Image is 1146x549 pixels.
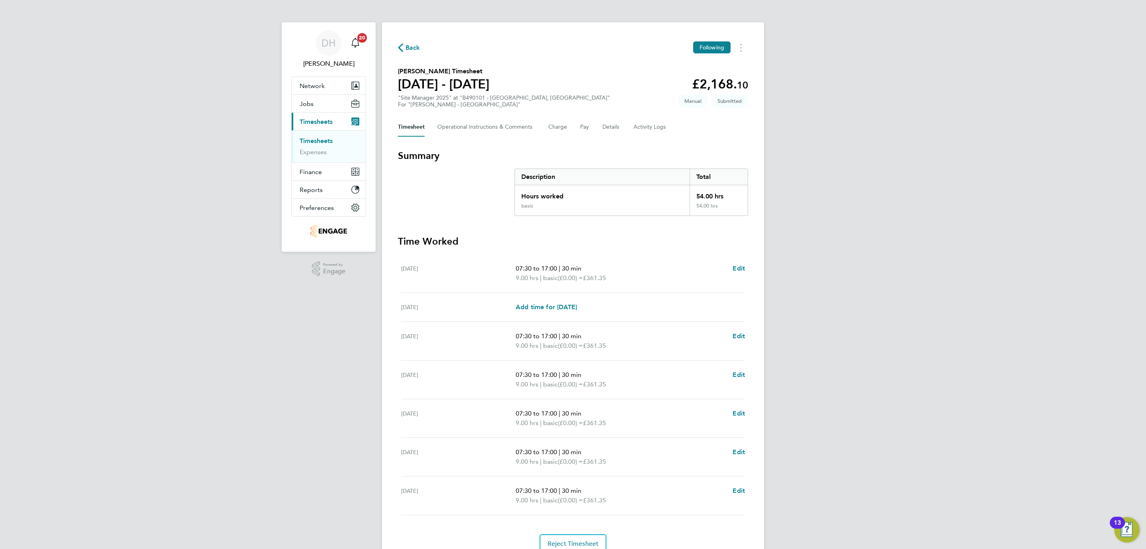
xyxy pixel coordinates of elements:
[559,371,560,378] span: |
[1114,523,1121,533] div: 13
[516,342,538,349] span: 9.00 hrs
[516,380,538,388] span: 9.00 hrs
[734,41,748,54] button: Timesheets Menu
[516,303,577,311] span: Add time for [DATE]
[690,169,748,185] div: Total
[558,419,583,427] span: (£0.00) =
[516,274,538,282] span: 9.00 hrs
[516,496,538,504] span: 9.00 hrs
[733,332,745,340] span: Edit
[562,265,581,272] span: 30 min
[1114,517,1140,543] button: Open Resource Center, 13 new notifications
[300,148,327,156] a: Expenses
[398,94,610,108] div: "Site Manager 2025" at "B490101 - [GEOGRAPHIC_DATA], [GEOGRAPHIC_DATA]"
[322,38,336,48] span: DH
[291,59,366,69] span: Danielle Hughes
[515,169,748,216] div: Summary
[516,487,557,494] span: 07:30 to 17:00
[559,265,560,272] span: |
[401,264,516,283] div: [DATE]
[398,149,748,162] h3: Summary
[678,94,708,108] span: This timesheet was manually created.
[312,261,346,276] a: Powered byEngage
[690,203,748,216] div: 54.00 hrs
[401,370,516,389] div: [DATE]
[583,342,606,349] span: £361.35
[401,447,516,467] div: [DATE]
[562,332,581,340] span: 30 min
[562,371,581,378] span: 30 min
[583,496,606,504] span: £361.35
[323,268,345,275] span: Engage
[583,274,606,282] span: £361.35
[583,380,606,388] span: £361.35
[558,496,583,504] span: (£0.00) =
[516,410,557,417] span: 07:30 to 17:00
[602,118,621,137] button: Details
[543,341,558,351] span: basic
[562,487,581,494] span: 30 min
[548,540,599,548] span: Reject Timesheet
[583,419,606,427] span: £361.35
[398,67,489,76] h2: [PERSON_NAME] Timesheet
[733,409,745,418] a: Edit
[583,458,606,465] span: £361.35
[310,225,347,237] img: nowcareers-logo-retina.png
[700,44,724,51] span: Following
[516,419,538,427] span: 9.00 hrs
[540,458,542,465] span: |
[292,181,366,198] button: Reports
[516,458,538,465] span: 9.00 hrs
[398,118,425,137] button: Timesheet
[291,225,366,237] a: Go to home page
[559,487,560,494] span: |
[692,76,748,92] app-decimal: £2,168.
[543,273,558,283] span: basic
[543,457,558,467] span: basic
[540,342,542,349] span: |
[292,77,366,94] button: Network
[633,118,667,137] button: Activity Logs
[733,331,745,341] a: Edit
[733,264,745,273] a: Edit
[398,43,420,53] button: Back
[357,33,367,43] span: 20
[300,186,323,194] span: Reports
[558,342,583,349] span: (£0.00) =
[516,448,557,456] span: 07:30 to 17:00
[558,274,583,282] span: (£0.00) =
[733,410,745,417] span: Edit
[323,261,345,268] span: Powered by
[580,118,590,137] button: Pay
[398,76,489,92] h1: [DATE] - [DATE]
[733,370,745,380] a: Edit
[693,41,731,53] button: Following
[401,331,516,351] div: [DATE]
[292,130,366,163] div: Timesheets
[515,169,690,185] div: Description
[516,265,557,272] span: 07:30 to 17:00
[711,94,748,108] span: This timesheet is Submitted.
[398,235,748,248] h3: Time Worked
[733,265,745,272] span: Edit
[540,496,542,504] span: |
[292,199,366,216] button: Preferences
[733,487,745,494] span: Edit
[405,43,420,53] span: Back
[737,79,748,91] span: 10
[733,486,745,496] a: Edit
[733,371,745,378] span: Edit
[401,302,516,312] div: [DATE]
[543,418,558,428] span: basic
[291,30,366,69] a: DH[PERSON_NAME]
[690,185,748,203] div: 54.00 hrs
[292,95,366,112] button: Jobs
[516,371,557,378] span: 07:30 to 17:00
[733,447,745,457] a: Edit
[401,409,516,428] div: [DATE]
[300,118,333,125] span: Timesheets
[558,380,583,388] span: (£0.00) =
[300,168,322,176] span: Finance
[540,380,542,388] span: |
[282,22,376,252] nav: Main navigation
